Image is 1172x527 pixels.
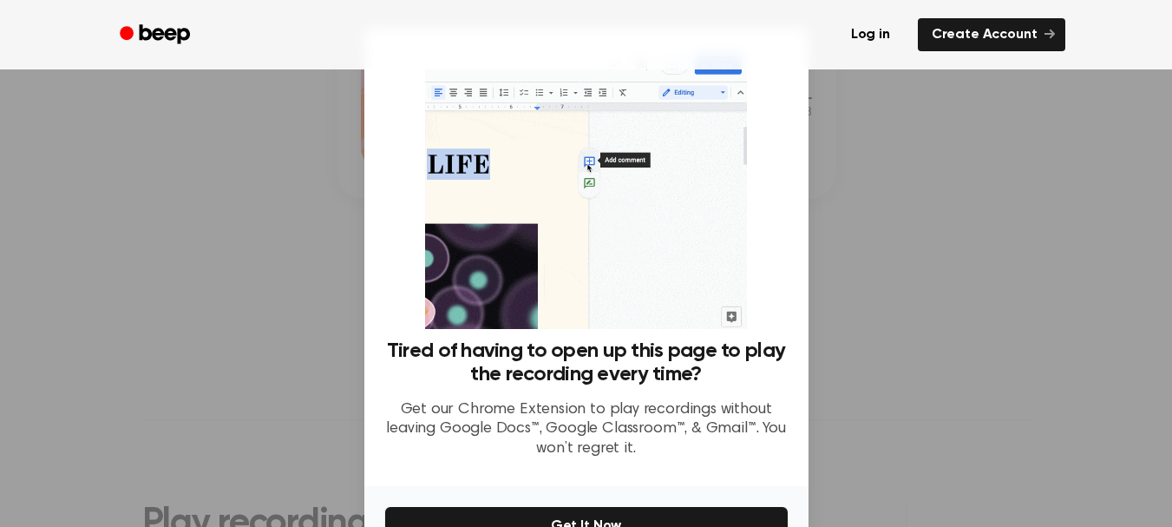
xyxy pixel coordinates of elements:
[108,18,206,52] a: Beep
[834,15,907,55] a: Log in
[425,49,747,329] img: Beep extension in action
[385,339,788,386] h3: Tired of having to open up this page to play the recording every time?
[918,18,1065,51] a: Create Account
[385,400,788,459] p: Get our Chrome Extension to play recordings without leaving Google Docs™, Google Classroom™, & Gm...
